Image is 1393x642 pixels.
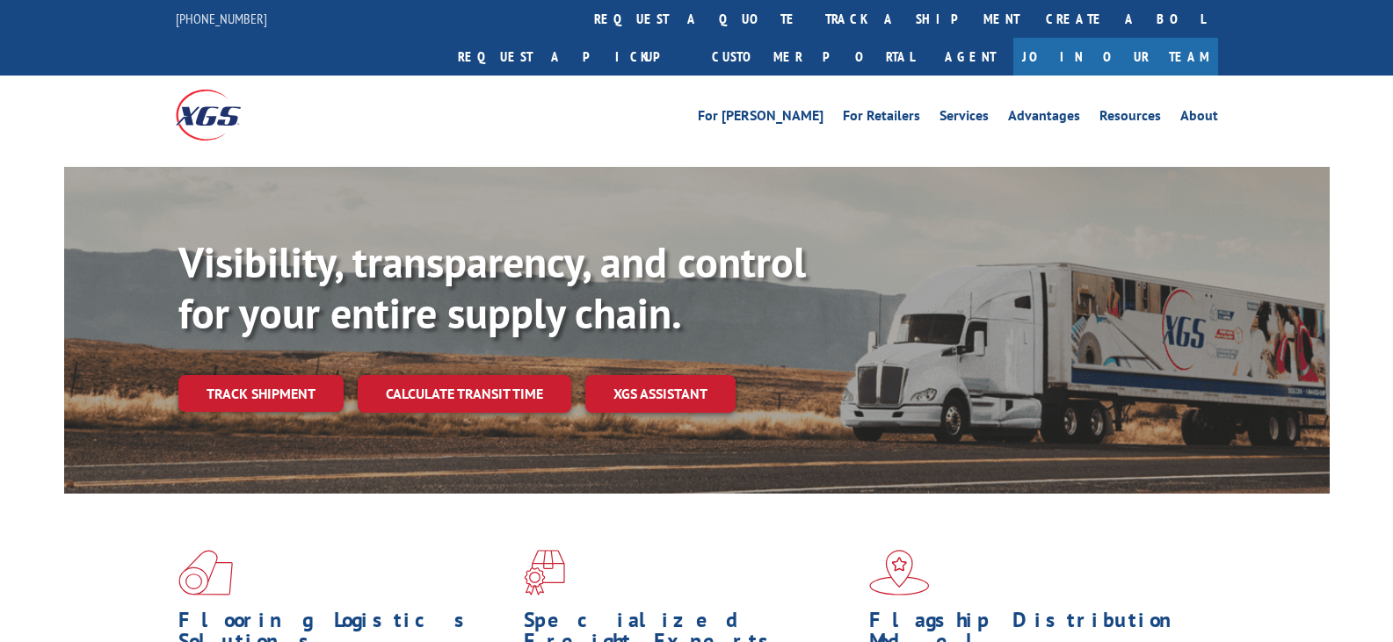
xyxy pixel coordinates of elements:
[1180,109,1218,128] a: About
[1008,109,1080,128] a: Advantages
[178,234,806,340] b: Visibility, transparency, and control for your entire supply chain.
[358,375,571,413] a: Calculate transit time
[524,550,565,595] img: xgs-icon-focused-on-flooring-red
[176,10,267,27] a: [PHONE_NUMBER]
[869,550,930,595] img: xgs-icon-flagship-distribution-model-red
[445,38,699,76] a: Request a pickup
[585,375,736,413] a: XGS ASSISTANT
[178,375,344,412] a: Track shipment
[698,109,823,128] a: For [PERSON_NAME]
[1099,109,1161,128] a: Resources
[927,38,1013,76] a: Agent
[843,109,920,128] a: For Retailers
[940,109,989,128] a: Services
[178,550,233,595] img: xgs-icon-total-supply-chain-intelligence-red
[1013,38,1218,76] a: Join Our Team
[699,38,927,76] a: Customer Portal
